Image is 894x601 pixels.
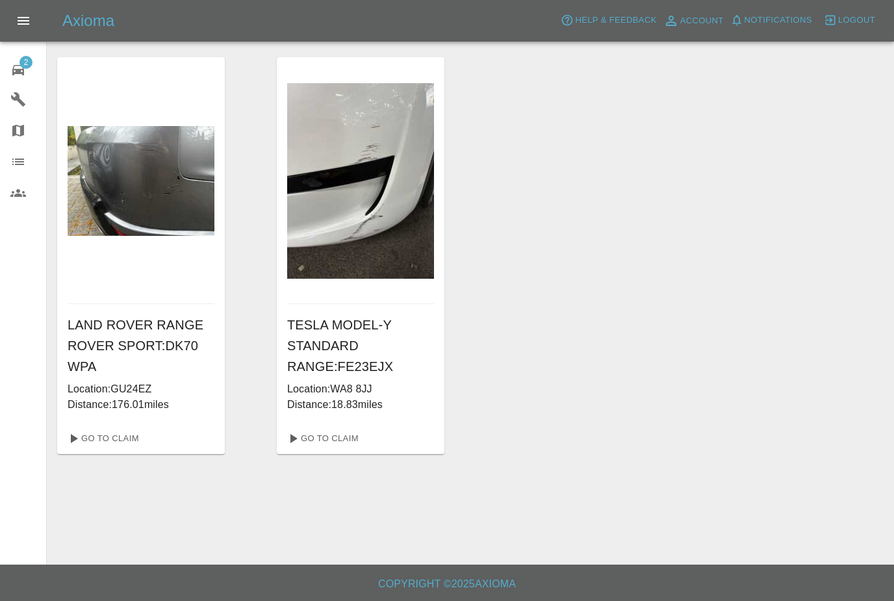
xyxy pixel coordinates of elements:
h6: LAND ROVER RANGE ROVER SPORT : DK70 WPA [68,314,214,377]
button: Logout [821,10,878,31]
span: Logout [838,13,875,28]
button: Help & Feedback [557,10,659,31]
span: Help & Feedback [575,13,656,28]
a: Account [660,10,727,31]
span: Notifications [745,13,812,28]
p: Distance: 176.01 miles [68,397,214,413]
button: Notifications [727,10,815,31]
span: Account [680,14,724,29]
h6: TESLA MODEL-Y STANDARD RANGE : FE23EJX [287,314,434,377]
h5: Axioma [62,10,114,31]
span: 2 [19,56,32,69]
p: Location: GU24EZ [68,381,214,397]
p: Distance: 18.83 miles [287,397,434,413]
p: Location: WA8 8JJ [287,381,434,397]
h6: Copyright © 2025 Axioma [10,575,884,593]
a: Go To Claim [282,428,362,449]
a: Go To Claim [62,428,142,449]
button: Open drawer [8,5,39,36]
